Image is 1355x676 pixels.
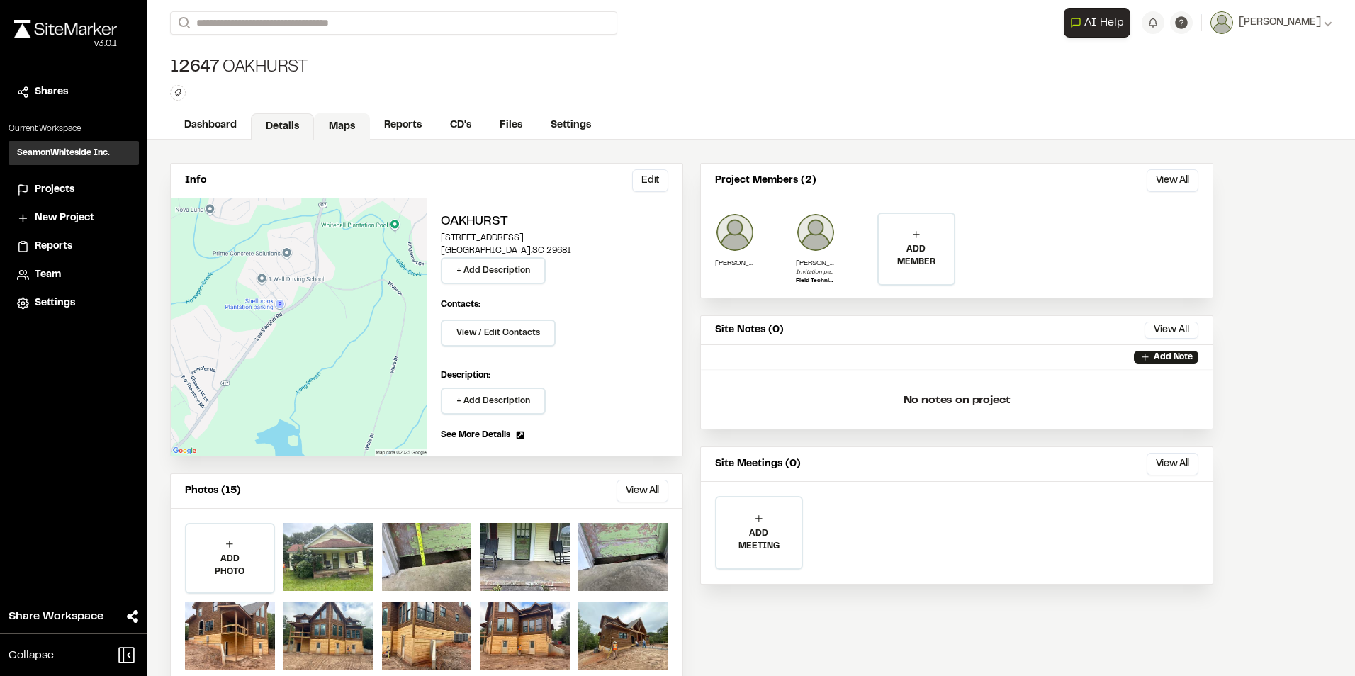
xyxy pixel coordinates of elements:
span: Team [35,267,61,283]
p: [PERSON_NAME] [715,258,755,269]
p: ADD MEMBER [879,243,954,269]
button: Edit Tags [170,85,186,101]
a: Dashboard [170,112,251,139]
p: Contacts: [441,298,480,311]
div: Open AI Assistant [1064,8,1136,38]
a: New Project [17,210,130,226]
button: View All [617,480,668,502]
div: Oh geez...please don't... [14,38,117,50]
button: View All [1147,169,1198,192]
span: See More Details [441,429,510,441]
span: Reports [35,239,72,254]
p: No notes on project [712,378,1201,423]
a: Reports [17,239,130,254]
a: Files [485,112,536,139]
a: Reports [370,112,436,139]
div: Oakhurst [170,57,308,79]
a: Shares [17,84,130,100]
p: Add Note [1154,351,1193,364]
a: Projects [17,182,130,198]
img: Ben Brumlow [715,213,755,252]
span: New Project [35,210,94,226]
span: AI Help [1084,14,1124,31]
button: + Add Description [441,257,546,284]
p: Project Members (2) [715,173,816,188]
p: ADD PHOTO [186,553,274,578]
p: ADD MEETING [716,527,802,553]
button: [PERSON_NAME] [1210,11,1332,34]
p: [PERSON_NAME] [796,258,836,269]
p: Invitation pending [796,269,836,277]
a: Details [251,113,314,140]
a: Settings [17,295,130,311]
p: Current Workspace [9,123,139,135]
h3: SeamonWhiteside Inc. [17,147,110,159]
span: Shares [35,84,68,100]
p: Site Notes (0) [715,322,784,338]
p: Site Meetings (0) [715,456,801,472]
button: Open AI Assistant [1064,8,1130,38]
span: 12647 [170,57,220,79]
p: [GEOGRAPHIC_DATA] , SC 29681 [441,244,668,257]
a: Maps [314,113,370,140]
span: Settings [35,295,75,311]
a: Settings [536,112,605,139]
p: Photos (15) [185,483,241,499]
a: CD's [436,112,485,139]
button: View / Edit Contacts [441,320,556,347]
button: View All [1145,322,1198,339]
h2: Oakhurst [441,213,668,232]
span: [PERSON_NAME] [1239,15,1321,30]
img: rebrand.png [14,20,117,38]
button: Search [170,11,196,35]
p: Description: [441,369,668,382]
a: Team [17,267,130,283]
button: Edit [632,169,668,192]
span: Collapse [9,647,54,664]
img: Will Tate [796,213,836,252]
p: Info [185,173,206,188]
span: Share Workspace [9,608,103,625]
img: User [1210,11,1233,34]
button: View All [1147,453,1198,475]
button: + Add Description [441,388,546,415]
p: [STREET_ADDRESS] [441,232,668,244]
p: Field Technician III [796,277,836,286]
span: Projects [35,182,74,198]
